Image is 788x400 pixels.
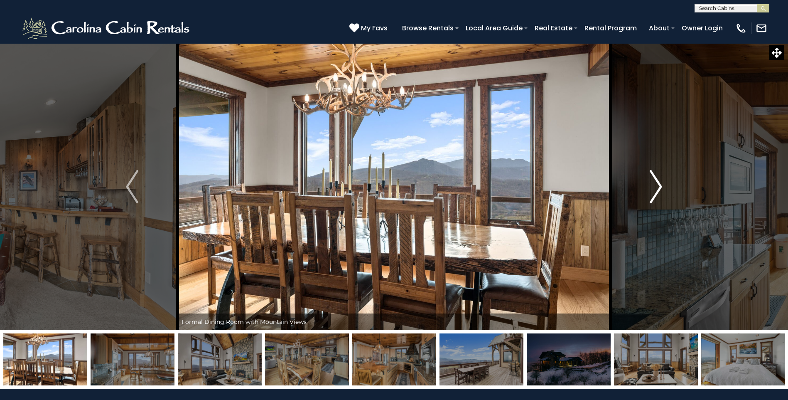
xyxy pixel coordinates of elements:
a: Real Estate [530,21,577,35]
span: My Favs [361,23,388,33]
img: arrow [650,170,662,203]
img: 167587976 [265,333,349,385]
button: Previous [87,43,177,330]
a: About [645,21,674,35]
img: 168162958 [701,333,785,385]
img: 167587946 [439,333,523,385]
a: My Favs [349,23,390,34]
img: 167620800 [527,333,611,385]
img: 167587979 [178,333,262,385]
img: phone-regular-white.png [735,22,747,34]
img: 167587933 [352,333,436,385]
img: White-1-2.png [21,16,193,41]
img: 167587934 [91,333,174,385]
div: Formal Dining Room with Mountain Views [177,314,611,330]
img: arrow [126,170,138,203]
a: Browse Rentals [398,21,458,35]
img: 167587935 [3,333,87,385]
img: 167587978 [614,333,698,385]
img: mail-regular-white.png [756,22,767,34]
a: Rental Program [580,21,641,35]
a: Owner Login [678,21,727,35]
button: Next [611,43,701,330]
a: Local Area Guide [462,21,527,35]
